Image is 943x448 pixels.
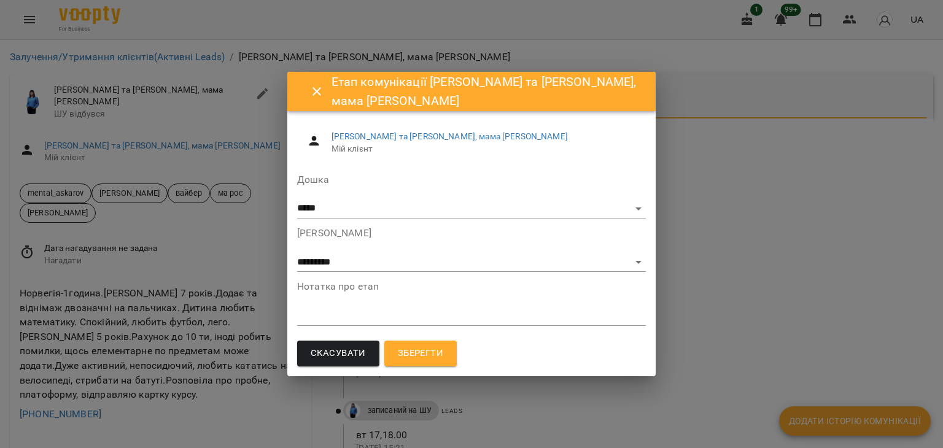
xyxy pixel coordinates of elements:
[398,346,443,361] span: Зберегти
[297,228,646,238] label: [PERSON_NAME]
[302,77,332,106] button: Close
[297,341,379,366] button: Скасувати
[332,143,636,155] span: Мій клієнт
[311,346,366,361] span: Скасувати
[332,131,568,141] a: [PERSON_NAME] та [PERSON_NAME], мама [PERSON_NAME]
[384,341,457,366] button: Зберегти
[332,72,641,111] h6: Етап комунікації [PERSON_NAME] та [PERSON_NAME], мама [PERSON_NAME]
[297,282,646,292] label: Нотатка про етап
[297,175,646,185] label: Дошка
